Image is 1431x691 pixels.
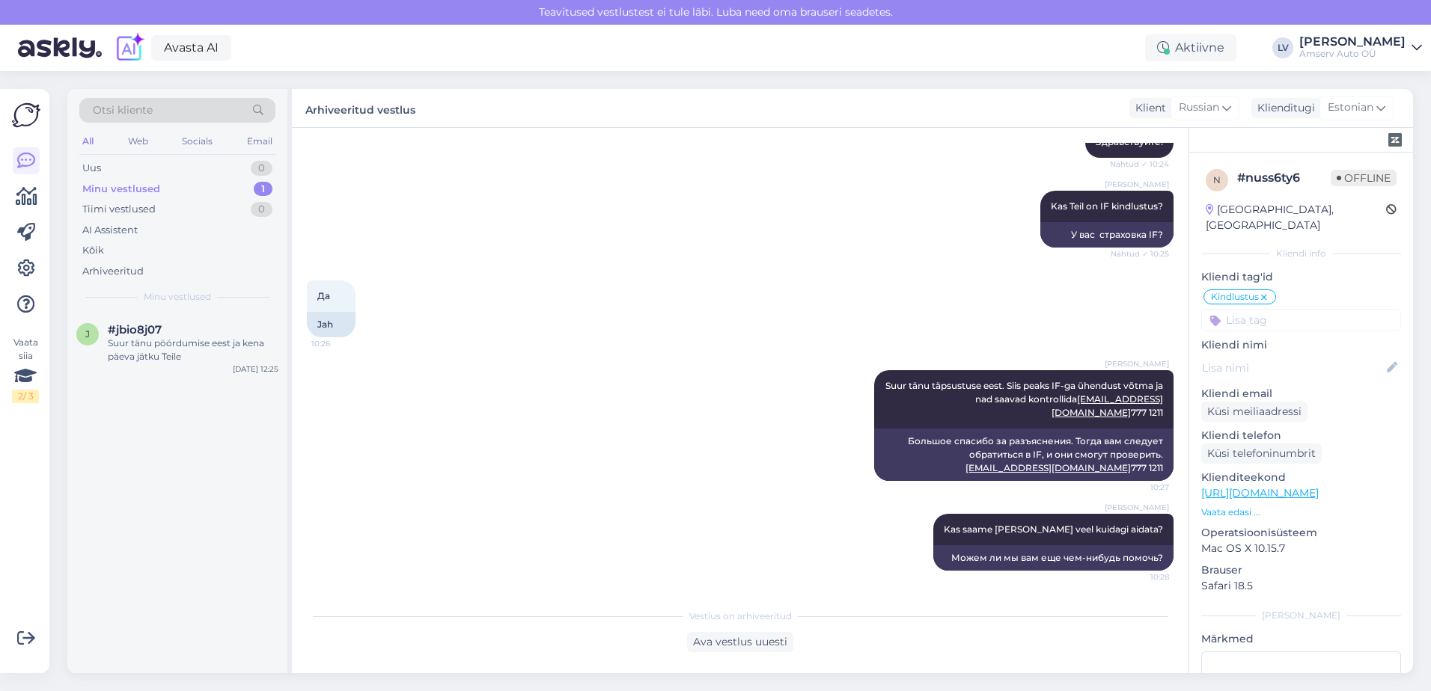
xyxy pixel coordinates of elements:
[1105,179,1169,190] span: [PERSON_NAME]
[1129,100,1166,116] div: Klient
[1237,169,1331,187] div: # nuss6ty6
[874,429,1174,481] div: Большое спасибо за разъяснения. Тогда вам следует обратиться в IF, и они смогут проверить. 777 1211
[933,545,1174,571] div: Можем ли мы вам еще чем-нибудь помочь?
[1299,36,1422,60] a: [PERSON_NAME]Amserv Auto OÜ
[1052,393,1163,418] a: [EMAIL_ADDRESS][DOMAIN_NAME]
[251,202,272,217] div: 0
[311,338,367,349] span: 10:26
[1211,292,1259,301] span: Kindlustus
[1206,202,1386,233] div: [GEOGRAPHIC_DATA], [GEOGRAPHIC_DATA]
[317,290,330,301] span: Да
[1201,428,1401,443] p: Kliendi telefon
[12,336,39,403] div: Vaata siia
[251,161,272,176] div: 0
[1201,525,1401,541] p: Operatsioonisüsteem
[108,323,162,337] span: #jbio8j07
[179,132,216,151] div: Socials
[1201,541,1401,556] p: Mac OS X 10.15.7
[885,380,1165,418] span: Suur tänu täpsustuse eest. Siis peaks IF-ga ühendust võtma ja nad saavad kontrollida 777 1211
[1201,309,1401,331] input: Lisa tag
[85,328,90,340] span: j
[1113,482,1169,493] span: 10:27
[79,132,97,151] div: All
[82,161,101,176] div: Uus
[82,243,104,258] div: Kõik
[307,312,356,337] div: Jah
[965,462,1131,473] a: [EMAIL_ADDRESS][DOMAIN_NAME]
[1201,506,1401,519] p: Vaata edasi ...
[12,101,40,129] img: Askly Logo
[1201,578,1401,594] p: Safari 18.5
[1110,159,1169,170] span: Nähtud ✓ 10:24
[1202,360,1384,376] input: Lisa nimi
[93,102,153,118] span: Otsi kliente
[1113,571,1169,583] span: 10:28
[1299,36,1406,48] div: [PERSON_NAME]
[305,98,415,118] label: Arhiveeritud vestlus
[125,132,151,151] div: Web
[1201,486,1319,500] a: [URL][DOMAIN_NAME]
[1201,562,1401,578] p: Brauser
[1105,502,1169,513] span: [PERSON_NAME]
[1201,337,1401,353] p: Kliendi nimi
[108,337,278,363] div: Suur tänu pöördumise eest ja kena päeva jätku Teile
[944,523,1163,535] span: Kas saame [PERSON_NAME] veel kuidagi aidata?
[1331,170,1397,186] span: Offline
[1388,133,1402,147] img: zendesk
[1201,470,1401,485] p: Klienditeekond
[1299,48,1406,60] div: Amserv Auto OÜ
[1111,248,1169,259] span: Nähtud ✓ 10:25
[1328,99,1373,116] span: Estonian
[1051,200,1163,212] span: Kas Teil on IF kindlustus?
[1213,174,1221,185] span: n
[151,35,231,61] a: Avasta AI
[254,182,272,197] div: 1
[82,202,156,217] div: Tiimi vestlused
[1201,247,1401,260] div: Kliendi info
[12,390,39,403] div: 2 / 3
[687,632,793,652] div: Ava vestlus uuesti
[82,182,160,197] div: Minu vestlused
[114,32,145,64] img: explore-ai
[82,223,138,238] div: AI Assistent
[82,264,144,279] div: Arhiveeritud
[689,609,792,623] span: Vestlus on arhiveeritud
[1201,269,1401,285] p: Kliendi tag'id
[244,132,275,151] div: Email
[1201,443,1322,464] div: Küsi telefoninumbrit
[1201,386,1401,402] p: Kliendi email
[1201,402,1308,422] div: Küsi meiliaadressi
[1040,222,1174,248] div: У вас страховка IF?
[1179,99,1219,116] span: Russian
[1105,358,1169,369] span: [PERSON_NAME]
[1251,100,1315,116] div: Klienditugi
[144,290,211,304] span: Minu vestlused
[1201,609,1401,622] div: [PERSON_NAME]
[233,363,278,375] div: [DATE] 12:25
[1272,37,1293,58] div: LV
[1201,631,1401,647] p: Märkmed
[1145,34,1236,61] div: Aktiivne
